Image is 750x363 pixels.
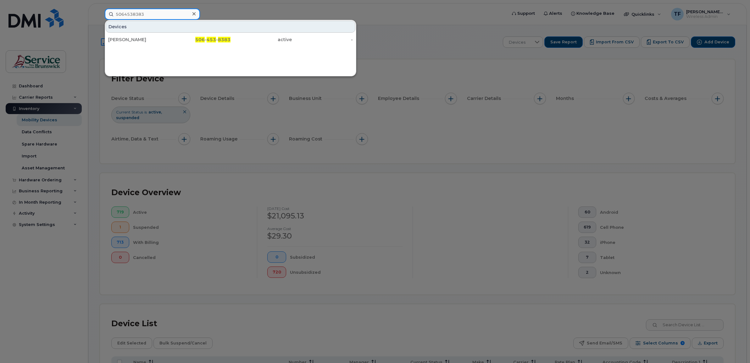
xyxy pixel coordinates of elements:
div: [PERSON_NAME] [108,36,169,43]
div: active [231,36,292,43]
span: 8383 [218,37,231,42]
div: - [292,36,353,43]
div: Devices [106,21,355,33]
a: [PERSON_NAME]506-453-8383active- [106,34,355,45]
span: 453 [207,37,216,42]
span: 506 [195,37,205,42]
div: - - [169,36,231,43]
